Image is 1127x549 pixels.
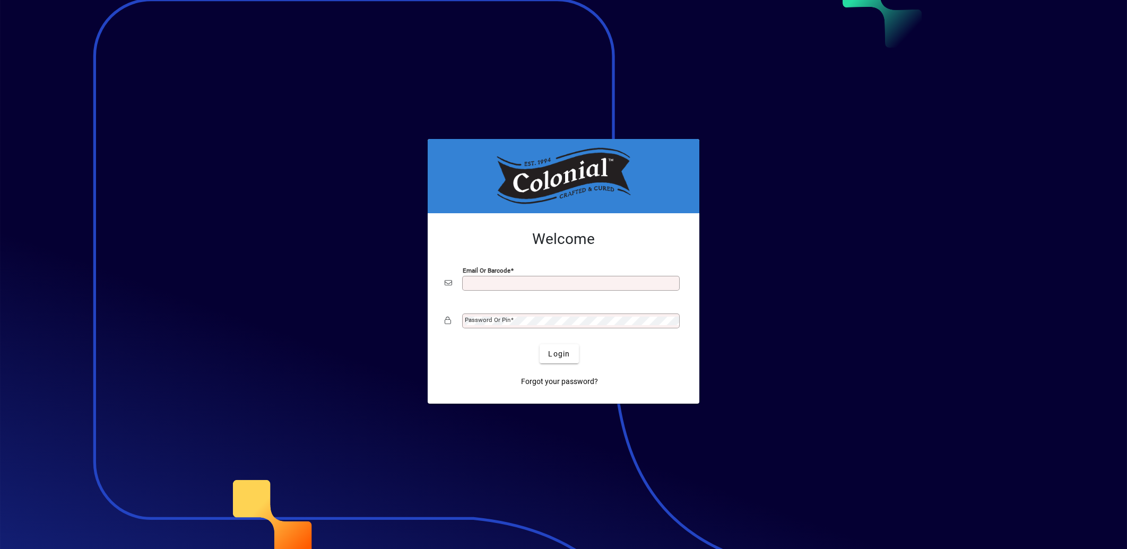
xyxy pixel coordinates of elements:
span: Login [548,348,570,360]
a: Forgot your password? [517,372,602,391]
mat-label: Email or Barcode [463,267,510,274]
mat-label: Password or Pin [465,316,510,324]
button: Login [540,344,578,363]
span: Forgot your password? [521,376,598,387]
h2: Welcome [445,230,682,248]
